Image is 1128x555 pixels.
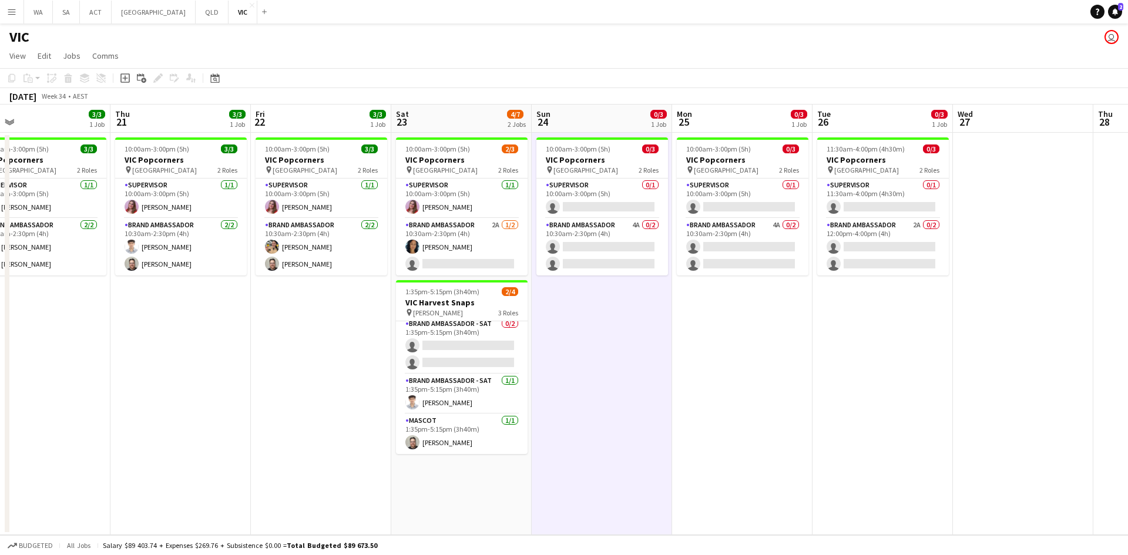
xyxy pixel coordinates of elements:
[115,218,247,275] app-card-role: Brand Ambassador2/210:30am-2:30pm (4h)[PERSON_NAME][PERSON_NAME]
[396,280,528,454] app-job-card: 1:35pm-5:15pm (3h40m)2/4VIC Harvest Snaps [PERSON_NAME]3 RolesBrand Ambassador - SAT0/21:35pm-5:1...
[19,541,53,550] span: Budgeted
[498,308,518,317] span: 3 Roles
[502,287,518,296] span: 2/4
[932,120,947,129] div: 1 Job
[536,109,550,119] span: Sun
[256,179,387,218] app-card-role: Supervisor1/110:00am-3:00pm (5h)[PERSON_NAME]
[817,154,949,165] h3: VIC Popcorners
[217,166,237,174] span: 2 Roles
[675,115,692,129] span: 25
[642,144,659,153] span: 0/3
[1098,109,1113,119] span: Thu
[405,287,479,296] span: 1:35pm-5:15pm (3h40m)
[650,110,667,119] span: 0/3
[507,110,523,119] span: 4/7
[396,137,528,275] app-job-card: 10:00am-3:00pm (5h)2/3VIC Popcorners [GEOGRAPHIC_DATA]2 RolesSupervisor1/110:00am-3:00pm (5h)[PER...
[502,144,518,153] span: 2/3
[77,166,97,174] span: 2 Roles
[112,1,196,23] button: [GEOGRAPHIC_DATA]
[229,110,246,119] span: 3/3
[132,166,197,174] span: [GEOGRAPHIC_DATA]
[791,110,807,119] span: 0/3
[265,144,330,153] span: 10:00am-3:00pm (5h)
[546,144,610,153] span: 10:00am-3:00pm (5h)
[358,166,378,174] span: 2 Roles
[817,109,831,119] span: Tue
[956,115,973,129] span: 27
[817,137,949,275] app-job-card: 11:30am-4:00pm (4h30m)0/3VIC Popcorners [GEOGRAPHIC_DATA]2 RolesSupervisor0/111:30am-4:00pm (4h30...
[24,1,53,23] button: WA
[535,115,550,129] span: 24
[677,109,692,119] span: Mon
[536,137,668,275] app-job-card: 10:00am-3:00pm (5h)0/3VIC Popcorners [GEOGRAPHIC_DATA]2 RolesSupervisor0/110:00am-3:00pm (5h) Bra...
[115,154,247,165] h3: VIC Popcorners
[256,109,265,119] span: Fri
[791,120,807,129] div: 1 Job
[1104,30,1119,44] app-user-avatar: Declan Murray
[256,218,387,275] app-card-role: Brand Ambassador2/210:30am-2:30pm (4h)[PERSON_NAME][PERSON_NAME]
[103,541,377,550] div: Salary $89 403.74 + Expenses $269.76 + Subsistence $0.00 =
[80,1,112,23] button: ACT
[38,51,51,61] span: Edit
[677,137,808,275] div: 10:00am-3:00pm (5h)0/3VIC Popcorners [GEOGRAPHIC_DATA]2 RolesSupervisor0/110:00am-3:00pm (5h) Bra...
[639,166,659,174] span: 2 Roles
[536,218,668,275] app-card-role: Brand Ambassador4A0/210:30am-2:30pm (4h)
[370,120,385,129] div: 1 Job
[396,179,528,218] app-card-role: Supervisor1/110:00am-3:00pm (5h)[PERSON_NAME]
[115,137,247,275] app-job-card: 10:00am-3:00pm (5h)3/3VIC Popcorners [GEOGRAPHIC_DATA]2 RolesSupervisor1/110:00am-3:00pm (5h)[PER...
[65,541,93,550] span: All jobs
[361,144,378,153] span: 3/3
[834,166,899,174] span: [GEOGRAPHIC_DATA]
[919,166,939,174] span: 2 Roles
[196,1,229,23] button: QLD
[817,218,949,275] app-card-role: Brand Ambassador2A0/212:00pm-4:00pm (4h)
[92,51,119,61] span: Comms
[827,144,905,153] span: 11:30am-4:00pm (4h30m)
[396,414,528,454] app-card-role: Mascot1/11:35pm-5:15pm (3h40m)[PERSON_NAME]
[677,218,808,275] app-card-role: Brand Ambassador4A0/210:30am-2:30pm (4h)
[686,144,751,153] span: 10:00am-3:00pm (5h)
[779,166,799,174] span: 2 Roles
[931,110,948,119] span: 0/3
[58,48,85,63] a: Jobs
[817,179,949,218] app-card-role: Supervisor0/111:30am-4:00pm (4h30m)
[815,115,831,129] span: 26
[413,166,478,174] span: [GEOGRAPHIC_DATA]
[396,109,409,119] span: Sat
[413,308,463,317] span: [PERSON_NAME]
[89,120,105,129] div: 1 Job
[394,115,409,129] span: 23
[498,166,518,174] span: 2 Roles
[396,218,528,275] app-card-role: Brand Ambassador2A1/210:30am-2:30pm (4h)[PERSON_NAME]
[9,90,36,102] div: [DATE]
[6,539,55,552] button: Budgeted
[5,48,31,63] a: View
[256,137,387,275] app-job-card: 10:00am-3:00pm (5h)3/3VIC Popcorners [GEOGRAPHIC_DATA]2 RolesSupervisor1/110:00am-3:00pm (5h)[PER...
[536,154,668,165] h3: VIC Popcorners
[1108,5,1122,19] a: 2
[9,51,26,61] span: View
[63,51,80,61] span: Jobs
[33,48,56,63] a: Edit
[958,109,973,119] span: Wed
[396,154,528,165] h3: VIC Popcorners
[536,179,668,218] app-card-role: Supervisor0/110:00am-3:00pm (5h)
[1096,115,1113,129] span: 28
[88,48,123,63] a: Comms
[370,110,386,119] span: 3/3
[508,120,526,129] div: 2 Jobs
[39,92,68,100] span: Week 34
[53,1,80,23] button: SA
[651,120,666,129] div: 1 Job
[73,92,88,100] div: AEST
[9,28,29,46] h1: VIC
[254,115,265,129] span: 22
[923,144,939,153] span: 0/3
[115,109,130,119] span: Thu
